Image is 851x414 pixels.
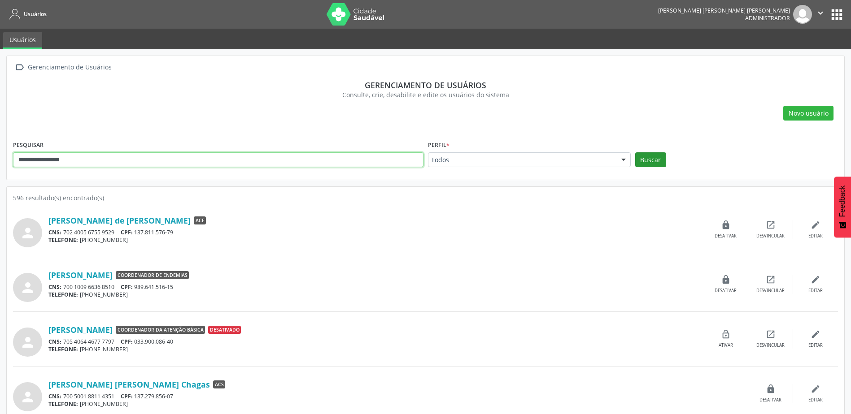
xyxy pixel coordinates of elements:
a: [PERSON_NAME] [PERSON_NAME] Chagas [48,379,210,389]
span: Feedback [838,185,847,217]
div: [PHONE_NUMBER] [48,291,703,298]
i: person [20,334,36,350]
label: PESQUISAR [13,138,44,152]
div: [PHONE_NUMBER] [48,400,748,408]
span: Novo usuário [789,108,829,118]
div: Desativar [759,397,781,403]
a: Usuários [6,7,47,22]
div: [PHONE_NUMBER] [48,345,703,353]
i: open_in_new [766,220,776,230]
i: person [20,225,36,241]
button: Buscar [635,152,666,168]
span: ACE [194,216,206,224]
div: Desvincular [756,288,785,294]
span: CNS: [48,283,61,291]
div: Desativar [715,233,737,239]
img: img [793,5,812,24]
i: edit [811,329,820,339]
span: Coordenador de Endemias [116,271,189,279]
a: Usuários [3,32,42,49]
button: apps [829,7,845,22]
div: Consulte, crie, desabilite e edite os usuários do sistema [19,90,832,99]
label: Perfil [428,138,450,152]
i: open_in_new [766,329,776,339]
i: person [20,389,36,405]
i: edit [811,220,820,230]
span: CPF: [121,229,133,236]
i: open_in_new [766,275,776,285]
div: [PHONE_NUMBER] [48,236,703,244]
button:  [812,5,829,24]
span: TELEFONE: [48,345,78,353]
div: Gerenciamento de Usuários [26,61,113,74]
span: CNS: [48,392,61,400]
div: Editar [808,288,823,294]
span: Desativado [208,326,241,334]
span: TELEFONE: [48,400,78,408]
span: Todos [431,155,612,164]
div: Desvincular [756,342,785,349]
a: [PERSON_NAME] de [PERSON_NAME] [48,216,191,225]
span: Administrador [745,14,790,22]
div: Editar [808,233,823,239]
span: CPF: [121,338,133,345]
button: Feedback - Mostrar pesquisa [834,177,851,237]
div: Gerenciamento de usuários [19,80,832,90]
i: lock_open [721,329,731,339]
i: person [20,280,36,296]
div: 700 1009 6636 8510 989.641.516-15 [48,283,703,291]
div: Desativar [715,288,737,294]
div: Editar [808,397,823,403]
span: CPF: [121,392,133,400]
span: ACS [213,380,225,388]
a:  Gerenciamento de Usuários [13,61,113,74]
i:  [816,8,825,18]
div: 705 4064 4677 7797 033.900.086-40 [48,338,703,345]
span: CNS: [48,338,61,345]
i: lock [721,275,731,285]
div: Ativar [719,342,733,349]
div: [PERSON_NAME] [PERSON_NAME] [PERSON_NAME] [658,7,790,14]
div: Desvincular [756,233,785,239]
button: Novo usuário [783,106,834,121]
i: edit [811,384,820,394]
span: CNS: [48,229,61,236]
span: CPF: [121,283,133,291]
span: Usuários [24,10,47,18]
span: Coordenador da Atenção Básica [116,326,205,334]
a: [PERSON_NAME] [48,325,113,335]
i: lock [721,220,731,230]
i: lock [766,384,776,394]
div: 596 resultado(s) encontrado(s) [13,193,838,203]
div: 702 4005 6755 9529 137.811.576-79 [48,229,703,236]
div: Editar [808,342,823,349]
span: TELEFONE: [48,236,78,244]
i:  [13,61,26,74]
span: TELEFONE: [48,291,78,298]
div: 700 5001 8811 4351 137.279.856-07 [48,392,748,400]
a: [PERSON_NAME] [48,270,113,280]
i: edit [811,275,820,285]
